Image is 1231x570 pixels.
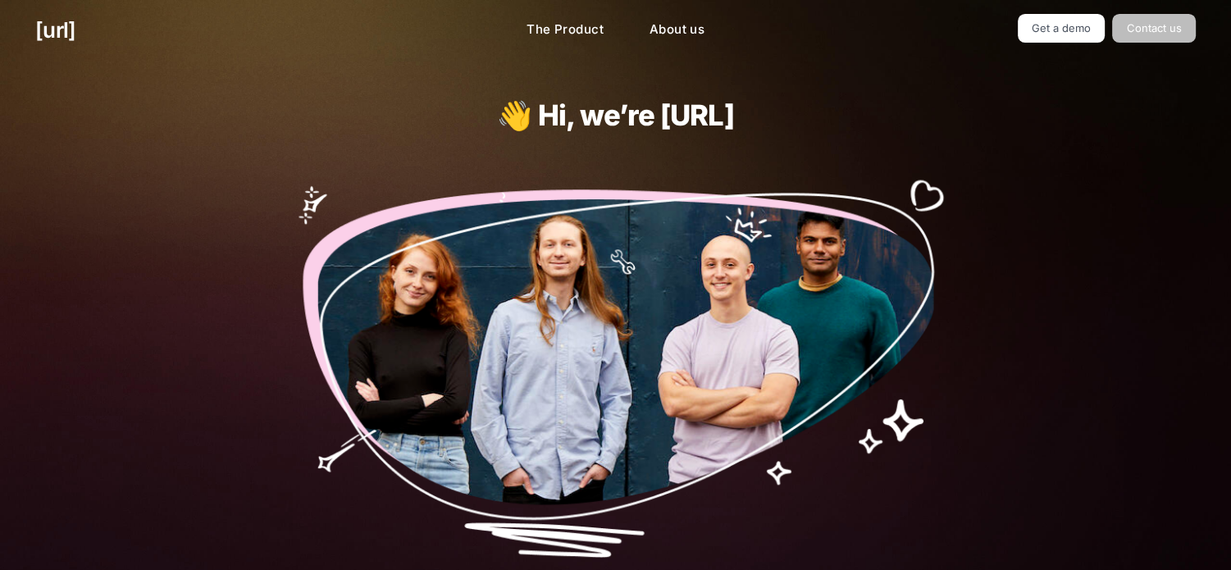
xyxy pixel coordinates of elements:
h1: 👋 Hi, we’re [URL] [347,99,883,131]
a: The Product [513,14,617,46]
a: About us [636,14,718,46]
a: Get a demo [1018,14,1106,43]
a: Contact us [1112,14,1196,43]
a: [URL] [35,14,75,46]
